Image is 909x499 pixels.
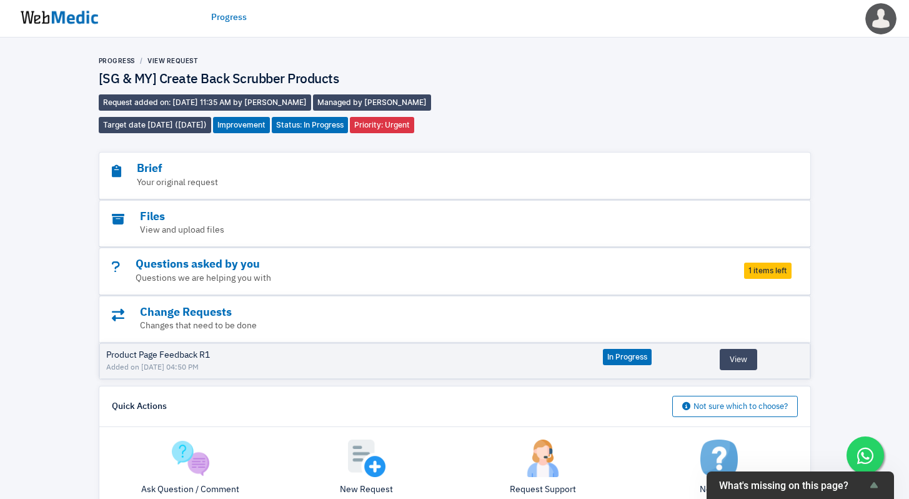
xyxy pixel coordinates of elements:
span: Target date [DATE] ([DATE]) [99,117,211,133]
a: Progress [211,11,247,24]
a: Progress [99,57,135,64]
span: Request added on: [DATE] 11:35 AM by [PERSON_NAME] [99,94,311,111]
img: question.png [172,440,209,477]
img: not-sure.png [700,440,738,477]
button: Show survey - What's missing on this page? [719,478,882,493]
h4: [SG & MY] Create Back Scrubber Products [99,72,455,88]
p: Ask Question / Comment [112,483,269,496]
p: Questions we are helping you with [112,272,729,285]
p: Your original request [112,176,729,189]
h6: Quick Actions [112,401,167,413]
p: Changes that need to be done [112,320,729,333]
span: In Progress [603,349,652,365]
img: add.png [348,440,385,477]
span: What's missing on this page? [719,480,867,491]
a: View Request [147,57,198,64]
p: Request Support [464,483,622,496]
span: 1 items left [744,263,792,279]
p: New Request [288,483,445,496]
p: Not Sure? [640,483,798,496]
nav: breadcrumb [99,56,455,66]
h3: Brief [112,162,729,176]
h3: Change Requests [112,306,729,320]
button: Not sure which to choose? [672,396,798,417]
span: Managed by [PERSON_NAME] [313,94,431,111]
span: Priority: Urgent [350,117,414,133]
p: View and upload files [112,224,729,237]
span: Added on [DATE] 04:50 PM [106,362,590,373]
h3: Files [112,210,729,224]
span: Status: In Progress [272,117,348,133]
span: Improvement [213,117,270,133]
button: View [720,349,757,370]
h3: Questions asked by you [112,258,729,272]
td: Product Page Feedback R1 [100,344,597,379]
img: support.png [524,440,562,477]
